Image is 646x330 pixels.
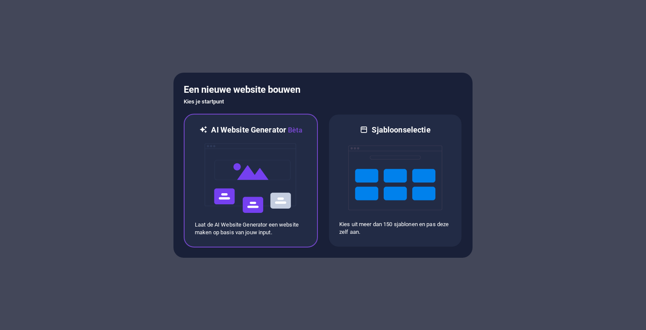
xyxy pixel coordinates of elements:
[184,97,462,107] h6: Kies je startpunt
[339,221,451,236] p: Kies uit meer dan 150 sjablonen en pas deze zelf aan.
[184,83,462,97] h5: Een nieuwe website bouwen
[211,125,302,136] h6: AI Website Generator
[184,114,318,247] div: AI Website GeneratorBètaaiLaat de AI Website Generator een website maken op basis van jouw input.
[195,221,307,236] p: Laat de AI Website Generator een website maken op basis van jouw input.
[286,126,302,134] span: Bèta
[328,114,462,247] div: SjabloonselectieKies uit meer dan 150 sjablonen en pas deze zelf aan.
[372,125,430,135] h6: Sjabloonselectie
[204,136,298,221] img: ai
